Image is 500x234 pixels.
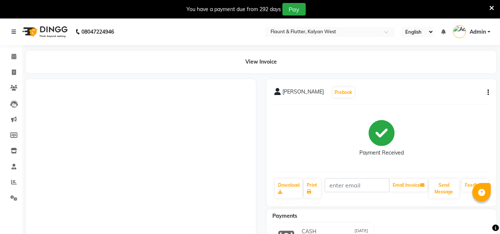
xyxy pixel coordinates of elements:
button: Pay [282,3,306,16]
button: Prebook [333,87,354,98]
iframe: chat widget [469,204,493,227]
input: enter email [325,178,389,192]
b: 08047224946 [81,21,114,42]
div: Payment Received [359,149,404,157]
button: Email Invoice [390,179,427,191]
span: Admin [470,28,486,36]
a: Feedback [462,179,488,191]
div: View Invoice [26,51,496,73]
img: Admin [453,25,466,38]
span: Payments [272,213,297,219]
a: Download [275,179,302,198]
a: Print [304,179,321,198]
button: Send Message [429,179,459,198]
img: logo [19,21,70,42]
div: You have a payment due from 292 days [187,6,281,13]
span: [PERSON_NAME] [282,88,324,98]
